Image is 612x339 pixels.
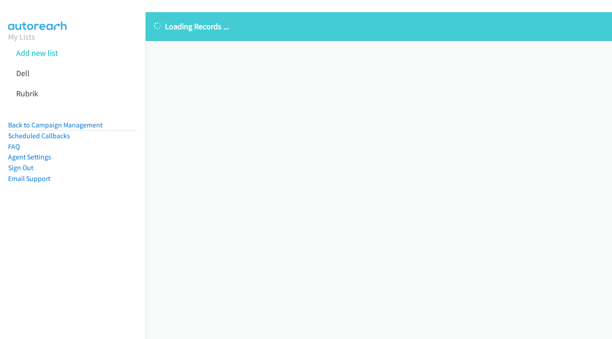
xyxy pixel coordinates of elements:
[154,20,604,32] p: Loading Records ...
[16,68,30,78] a: Dell
[8,121,102,129] a: Back to Campaign Management
[8,32,35,42] a: My Lists
[16,48,58,58] a: Add new list
[8,131,70,140] a: Scheduled Callbacks
[16,88,38,99] a: Rubrik
[8,174,50,183] a: Email Support
[8,163,33,172] a: Sign Out
[8,142,20,151] a: FAQ
[8,153,51,161] a: Agent Settings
